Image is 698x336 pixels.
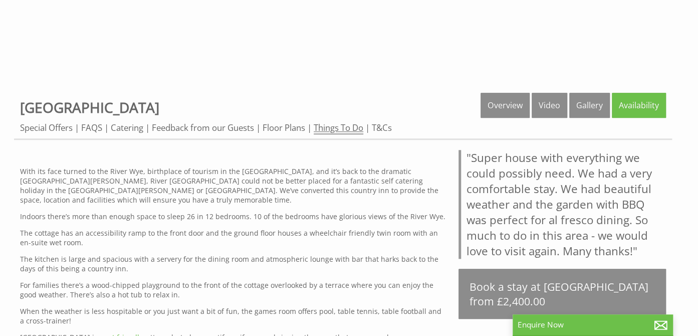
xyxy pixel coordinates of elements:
[372,122,392,133] a: T&Cs
[612,93,666,118] a: Availability
[6,9,692,84] iframe: Customer reviews powered by Trustpilot
[152,122,254,133] a: Feedback from our Guests
[532,93,567,118] a: Video
[263,122,305,133] a: Floor Plans
[20,166,446,205] p: With its face turned to the River Wye, birthplace of tourism in the [GEOGRAPHIC_DATA], and it’s b...
[20,98,159,117] a: [GEOGRAPHIC_DATA]
[314,122,363,134] a: Things To Do
[20,212,446,221] p: Indoors there’s more than enough space to sleep 26 in 12 bedrooms. 10 of the bedrooms have glorio...
[20,122,73,133] a: Special Offers
[20,228,446,247] p: The cottage has an accessibility ramp to the front door and the ground floor houses a wheelchair ...
[81,122,102,133] a: FAQS
[20,280,446,299] p: For families there’s a wood-chipped playground to the front of the cottage overlooked by a terrac...
[569,93,610,118] a: Gallery
[518,319,668,330] p: Enquire Now
[481,93,530,118] a: Overview
[20,254,446,273] p: The kitchen is large and spacious with a servery for the dining room and atmospheric lounge with ...
[20,306,446,325] p: When the weather is less hospitable or you just want a bit of fun, the games room offers pool, ta...
[111,122,143,133] a: Catering
[458,269,666,319] a: Book a stay at [GEOGRAPHIC_DATA] from £2,400.00
[458,150,666,259] blockquote: "Super house with everything we could possibly need. We had a very comfortable stay. We had beaut...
